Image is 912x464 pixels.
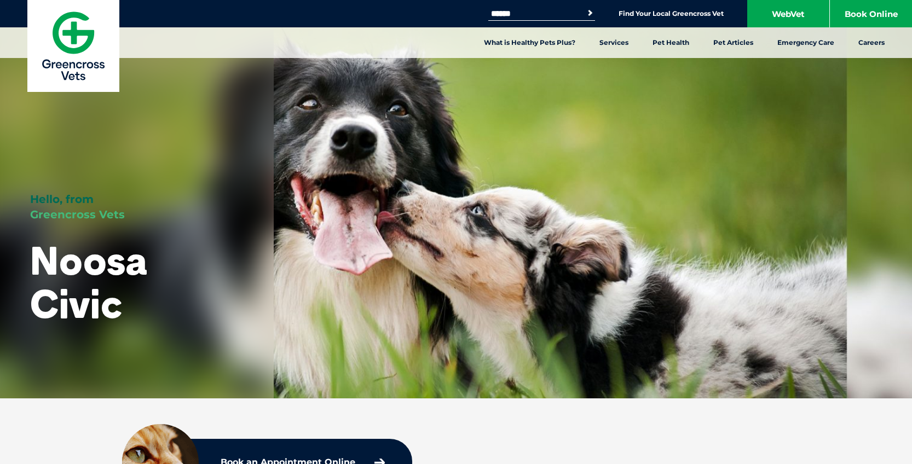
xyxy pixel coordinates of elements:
a: Careers [846,27,897,58]
a: Services [587,27,640,58]
a: Pet Health [640,27,701,58]
span: Hello, from [30,193,94,206]
span: Greencross Vets [30,208,125,221]
button: Search [585,8,596,19]
a: Pet Articles [701,27,765,58]
a: Find Your Local Greencross Vet [619,9,724,18]
a: Emergency Care [765,27,846,58]
h1: Noosa Civic [30,239,244,325]
a: What is Healthy Pets Plus? [472,27,587,58]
